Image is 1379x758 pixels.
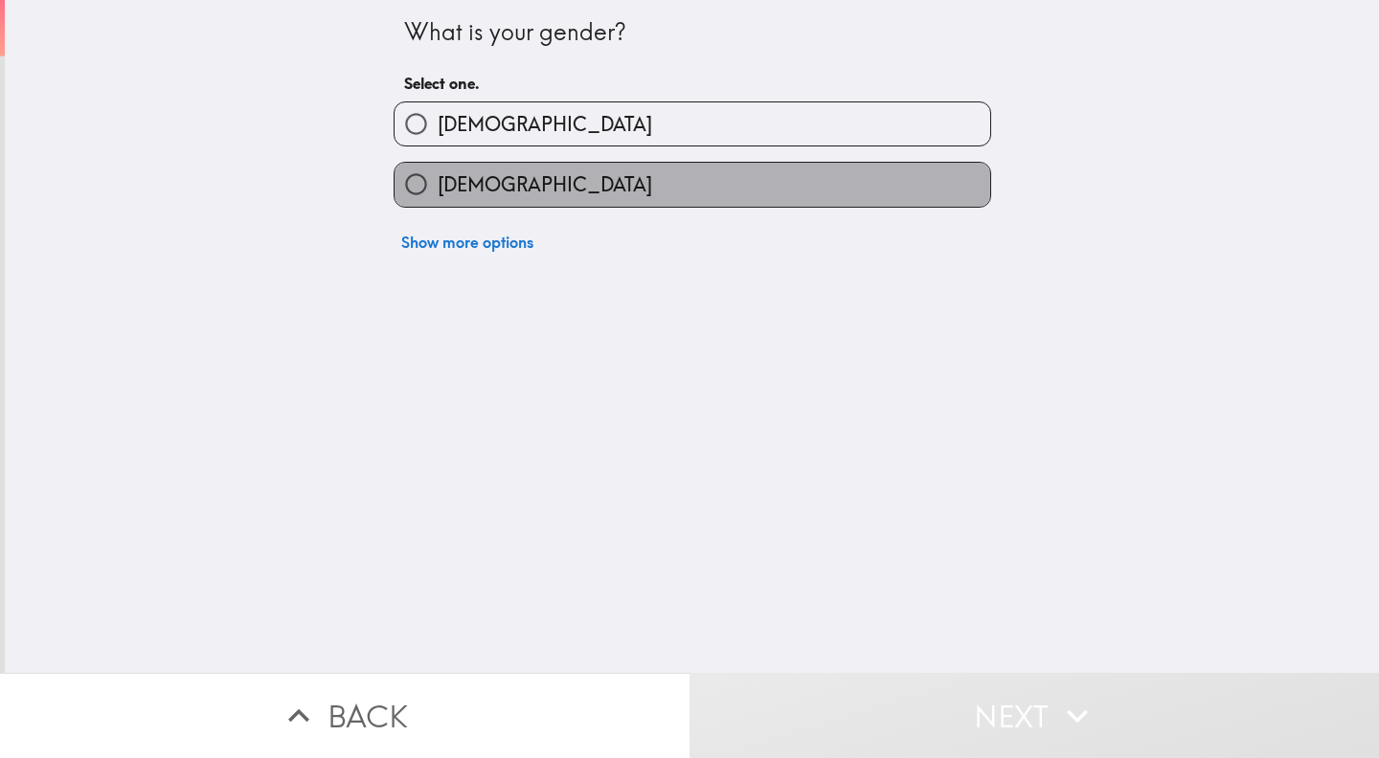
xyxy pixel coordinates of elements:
button: Next [689,673,1379,758]
span: [DEMOGRAPHIC_DATA] [438,171,652,198]
button: Show more options [394,223,541,261]
span: [DEMOGRAPHIC_DATA] [438,111,652,138]
button: [DEMOGRAPHIC_DATA] [395,163,990,206]
div: What is your gender? [404,16,981,49]
button: [DEMOGRAPHIC_DATA] [395,102,990,145]
h6: Select one. [404,73,981,94]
